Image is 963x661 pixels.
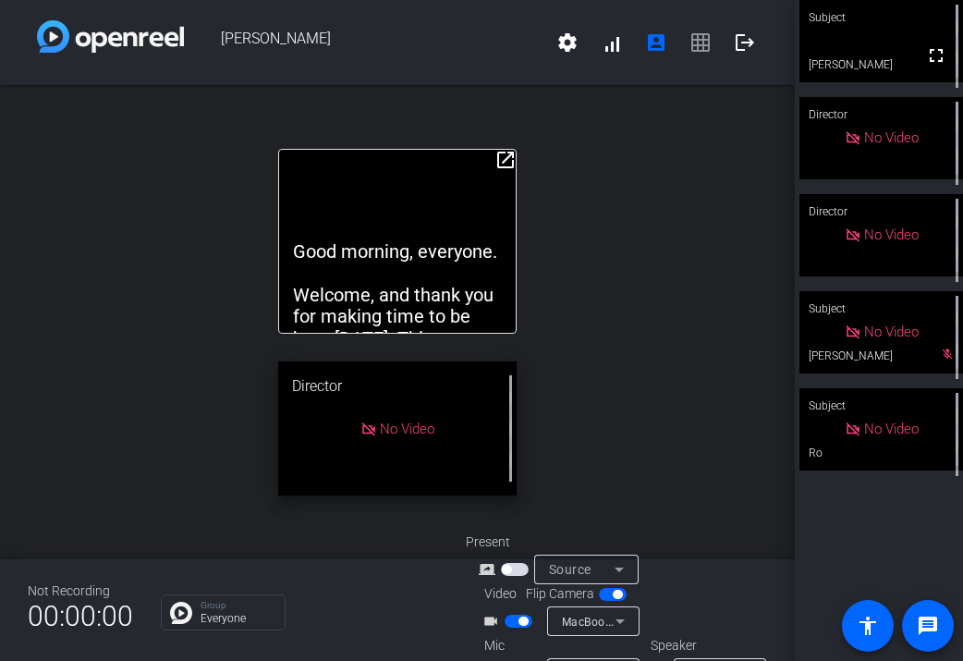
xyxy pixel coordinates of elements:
p: Everyone [201,613,275,624]
img: white-gradient.svg [37,20,184,53]
span: MacBook Air Camera (0000:0001) [562,614,746,629]
img: Chat Icon [170,602,192,624]
mat-icon: accessibility [857,615,879,637]
span: No Video [864,129,919,146]
div: Director [278,361,517,411]
span: No Video [864,324,919,340]
span: No Video [380,420,434,436]
p: Welcome, and thank you for making time to be here [DATE]. This space is intentionally created for... [293,285,502,458]
span: Source [549,562,591,577]
mat-icon: settings [556,31,579,54]
div: Director [799,194,963,229]
span: [PERSON_NAME] [184,20,545,65]
mat-icon: screen_share_outline [479,558,501,581]
mat-icon: open_in_new [494,149,517,171]
div: Mic [466,636,651,655]
span: Video [484,584,517,604]
mat-icon: account_box [645,31,667,54]
mat-icon: message [917,615,939,637]
div: Present [466,532,651,552]
p: Group [201,601,275,610]
div: Subject [799,388,963,423]
div: Subject [799,291,963,326]
mat-icon: logout [734,31,756,54]
button: signal_cellular_alt [590,20,634,65]
p: Good morning, everyone. [293,241,502,263]
mat-icon: videocam_outline [482,610,505,632]
div: Not Recording [28,581,133,601]
span: 00:00:00 [28,594,133,639]
div: Speaker [651,636,762,655]
span: Flip Camera [526,584,594,604]
span: No Video [864,421,919,437]
div: Director [799,97,963,132]
mat-icon: fullscreen [925,44,947,67]
span: No Video [864,226,919,243]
